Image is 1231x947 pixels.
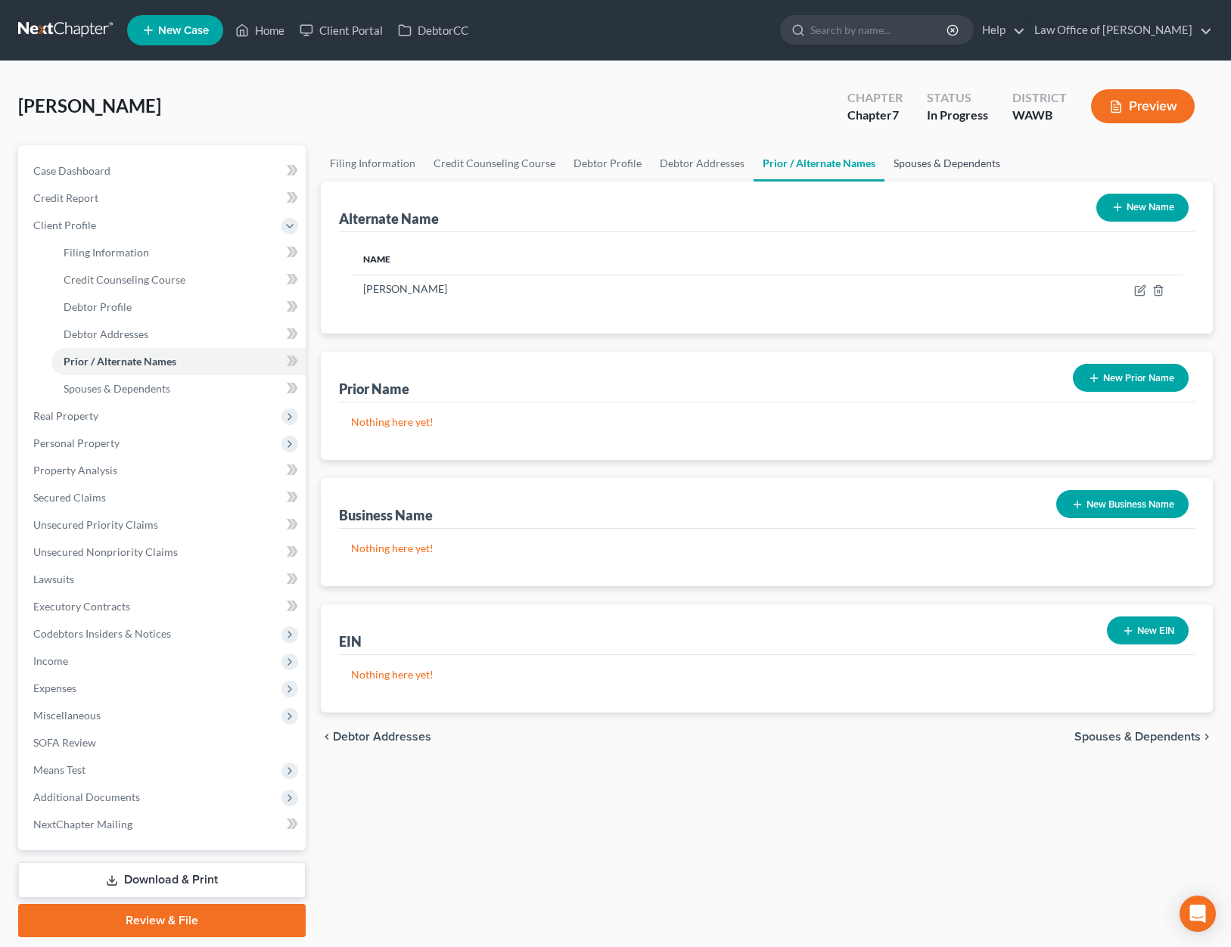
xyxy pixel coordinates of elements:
[339,506,433,524] div: Business Name
[1074,731,1201,743] span: Spouses & Dependents
[21,511,306,539] a: Unsecured Priority Claims
[33,736,96,749] span: SOFA Review
[847,89,903,107] div: Chapter
[1012,89,1067,107] div: District
[651,145,754,182] a: Debtor Addresses
[351,244,884,275] th: Name
[21,811,306,838] a: NextChapter Mailing
[339,380,409,398] div: Prior Name
[158,25,209,36] span: New Case
[21,593,306,620] a: Executory Contracts
[21,484,306,511] a: Secured Claims
[351,541,1183,556] p: Nothing here yet!
[33,790,140,803] span: Additional Documents
[33,436,120,449] span: Personal Property
[51,293,306,321] a: Debtor Profile
[321,145,424,182] a: Filing Information
[321,731,431,743] button: chevron_left Debtor Addresses
[64,382,170,395] span: Spouses & Dependents
[21,457,306,484] a: Property Analysis
[975,17,1025,44] a: Help
[1012,107,1067,124] div: WAWB
[21,539,306,566] a: Unsecured Nonpriority Claims
[1096,194,1189,222] button: New Name
[1201,731,1213,743] i: chevron_right
[564,145,651,182] a: Debtor Profile
[33,654,68,667] span: Income
[18,95,161,116] span: [PERSON_NAME]
[33,600,130,613] span: Executory Contracts
[18,862,306,898] a: Download & Print
[33,491,106,504] span: Secured Claims
[1027,17,1212,44] a: Law Office of [PERSON_NAME]
[51,321,306,348] a: Debtor Addresses
[33,409,98,422] span: Real Property
[51,375,306,402] a: Spouses & Dependents
[847,107,903,124] div: Chapter
[21,185,306,212] a: Credit Report
[228,17,292,44] a: Home
[1091,89,1195,123] button: Preview
[64,273,185,286] span: Credit Counseling Course
[33,164,110,177] span: Case Dashboard
[351,275,884,303] td: [PERSON_NAME]
[21,566,306,593] a: Lawsuits
[1107,616,1189,644] button: New EIN
[333,731,431,743] span: Debtor Addresses
[64,328,148,340] span: Debtor Addresses
[51,348,306,375] a: Prior / Alternate Names
[321,731,333,743] i: chevron_left
[33,545,178,558] span: Unsecured Nonpriority Claims
[927,107,988,124] div: In Progress
[1180,896,1216,932] div: Open Intercom Messenger
[33,709,101,722] span: Miscellaneous
[884,145,1009,182] a: Spouses & Dependents
[64,300,132,313] span: Debtor Profile
[810,16,949,44] input: Search by name...
[33,682,76,694] span: Expenses
[18,904,306,937] a: Review & File
[33,191,98,204] span: Credit Report
[424,145,564,182] a: Credit Counseling Course
[33,818,132,831] span: NextChapter Mailing
[754,145,884,182] a: Prior / Alternate Names
[892,107,899,122] span: 7
[1074,731,1213,743] button: Spouses & Dependents chevron_right
[21,157,306,185] a: Case Dashboard
[351,667,1183,682] p: Nothing here yet!
[390,17,476,44] a: DebtorCC
[51,239,306,266] a: Filing Information
[33,464,117,477] span: Property Analysis
[33,763,85,776] span: Means Test
[33,219,96,231] span: Client Profile
[33,573,74,585] span: Lawsuits
[351,415,1183,430] p: Nothing here yet!
[1056,490,1189,518] button: New Business Name
[1073,364,1189,392] button: New Prior Name
[33,627,171,640] span: Codebtors Insiders & Notices
[51,266,306,293] a: Credit Counseling Course
[927,89,988,107] div: Status
[64,246,149,259] span: Filing Information
[33,518,158,531] span: Unsecured Priority Claims
[292,17,390,44] a: Client Portal
[21,729,306,756] a: SOFA Review
[339,632,362,650] div: EIN
[339,210,439,228] div: Alternate Name
[64,355,176,368] span: Prior / Alternate Names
